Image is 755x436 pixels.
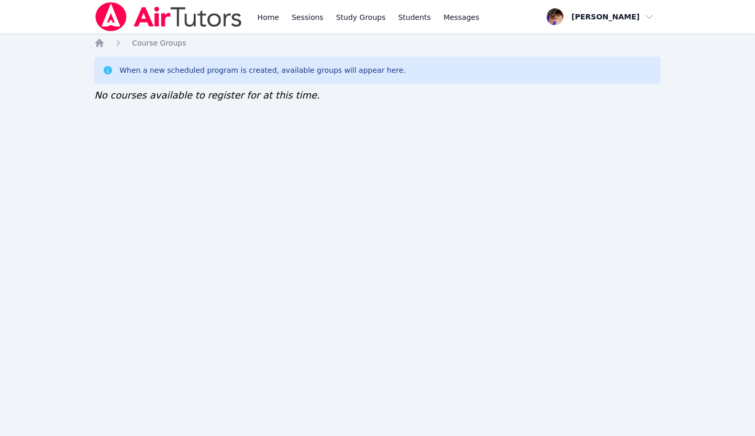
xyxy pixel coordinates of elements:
nav: Breadcrumb [94,38,661,48]
span: No courses available to register for at this time. [94,90,320,101]
a: Course Groups [132,38,186,48]
img: Air Tutors [94,2,242,31]
div: When a new scheduled program is created, available groups will appear here. [119,65,406,75]
span: Course Groups [132,39,186,47]
span: Messages [443,12,480,23]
